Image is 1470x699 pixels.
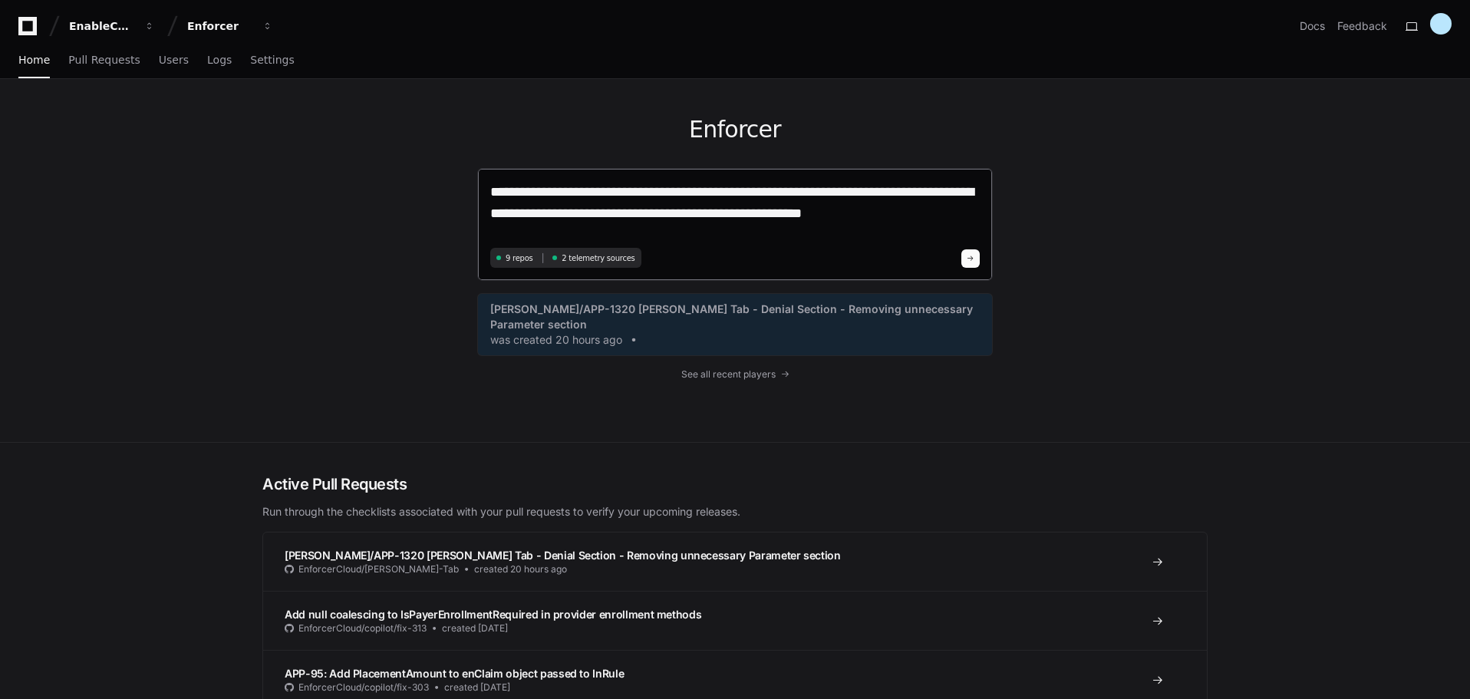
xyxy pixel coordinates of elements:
[477,368,993,381] a: See all recent players
[1300,18,1325,34] a: Docs
[474,563,567,575] span: created 20 hours ago
[490,332,622,348] span: was created 20 hours ago
[18,55,50,64] span: Home
[263,532,1207,591] a: [PERSON_NAME]/APP-1320 [PERSON_NAME] Tab - Denial Section - Removing unnecessary Parameter sectio...
[207,55,232,64] span: Logs
[490,302,980,332] span: [PERSON_NAME]/APP-1320 [PERSON_NAME] Tab - Denial Section - Removing unnecessary Parameter section
[68,43,140,78] a: Pull Requests
[477,116,993,143] h1: Enforcer
[285,549,841,562] span: [PERSON_NAME]/APP-1320 [PERSON_NAME] Tab - Denial Section - Removing unnecessary Parameter section
[181,12,279,40] button: Enforcer
[442,622,508,635] span: created [DATE]
[506,252,533,264] span: 9 repos
[69,18,135,34] div: EnableComp
[263,591,1207,650] a: Add null coalescing to IsPayerEnrollmentRequired in provider enrollment methodsEnforcerCloud/copi...
[490,302,980,348] a: [PERSON_NAME]/APP-1320 [PERSON_NAME] Tab - Denial Section - Removing unnecessary Parameter sectio...
[262,504,1208,519] p: Run through the checklists associated with your pull requests to verify your upcoming releases.
[250,43,294,78] a: Settings
[207,43,232,78] a: Logs
[298,622,427,635] span: EnforcerCloud/copilot/fix-313
[562,252,634,264] span: 2 telemetry sources
[285,608,701,621] span: Add null coalescing to IsPayerEnrollmentRequired in provider enrollment methods
[187,18,253,34] div: Enforcer
[298,681,429,694] span: EnforcerCloud/copilot/fix-303
[681,368,776,381] span: See all recent players
[159,43,189,78] a: Users
[262,473,1208,495] h2: Active Pull Requests
[68,55,140,64] span: Pull Requests
[444,681,510,694] span: created [DATE]
[285,667,624,680] span: APP-95: Add PlacementAmount to enClaim object passed to InRule
[63,12,161,40] button: EnableComp
[250,55,294,64] span: Settings
[1337,18,1387,34] button: Feedback
[159,55,189,64] span: Users
[18,43,50,78] a: Home
[298,563,459,575] span: EnforcerCloud/[PERSON_NAME]-Tab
